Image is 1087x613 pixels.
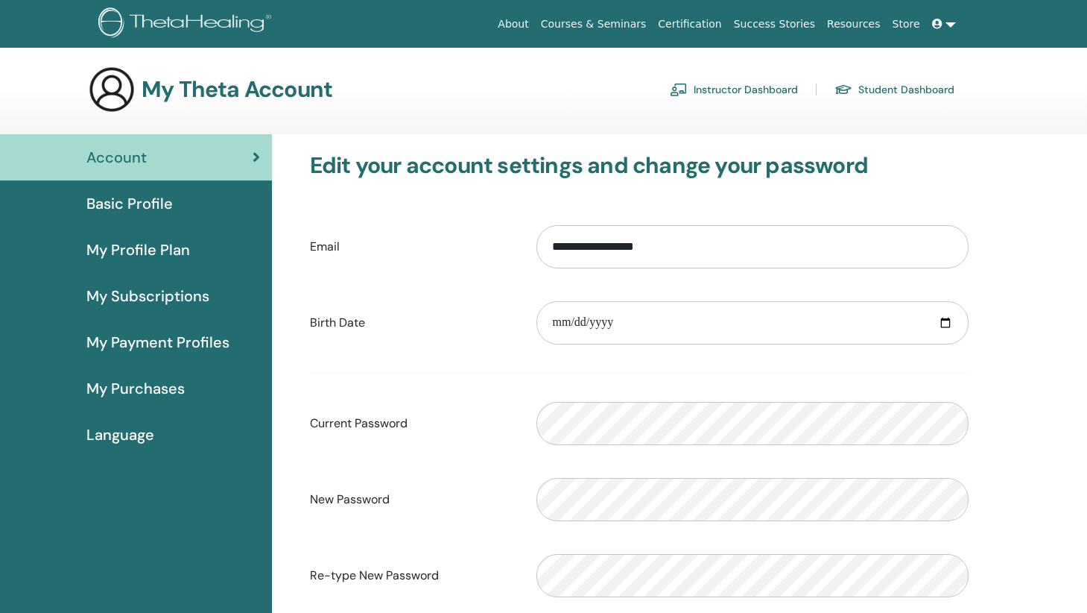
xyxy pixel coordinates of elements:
[86,146,147,169] span: Account
[98,7,276,41] img: logo.png
[834,78,954,101] a: Student Dashboard
[652,10,727,38] a: Certification
[887,10,926,38] a: Store
[299,233,526,261] label: Email
[86,285,209,307] span: My Subscriptions
[299,485,526,514] label: New Password
[86,377,185,400] span: My Purchases
[86,239,190,261] span: My Profile Plan
[535,10,653,38] a: Courses & Seminars
[86,192,173,215] span: Basic Profile
[86,331,229,353] span: My Payment Profiles
[310,152,969,179] h3: Edit your account settings and change your password
[299,409,526,438] label: Current Password
[492,10,534,38] a: About
[142,76,332,103] h3: My Theta Account
[86,424,154,446] span: Language
[88,66,136,113] img: generic-user-icon.jpg
[670,78,798,101] a: Instructor Dashboard
[834,84,852,96] img: graduation-cap.svg
[728,10,821,38] a: Success Stories
[299,309,526,337] label: Birth Date
[670,83,688,96] img: chalkboard-teacher.svg
[299,562,526,590] label: Re-type New Password
[821,10,887,38] a: Resources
